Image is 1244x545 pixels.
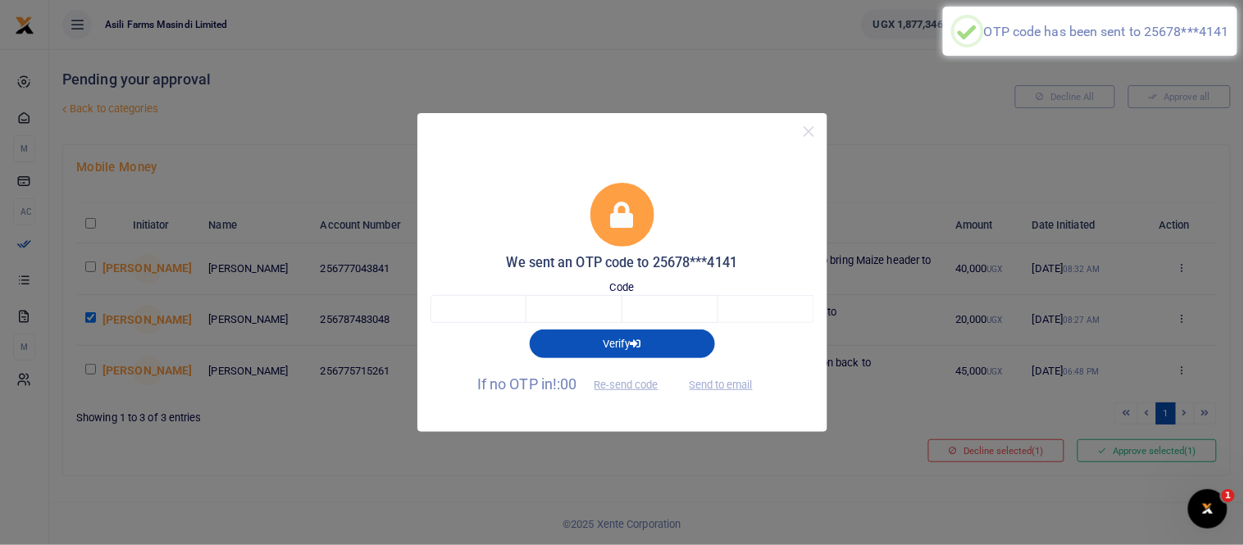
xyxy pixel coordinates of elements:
[797,120,821,143] button: Close
[553,375,576,393] span: !:00
[530,329,715,357] button: Verify
[984,24,1229,39] div: OTP code has been sent to 25678***4141
[477,375,672,393] span: If no OTP in
[431,255,814,271] h5: We sent an OTP code to 25678***4141
[610,279,634,296] label: Code
[1222,489,1235,502] span: 1
[1188,489,1228,529] iframe: Intercom live chat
